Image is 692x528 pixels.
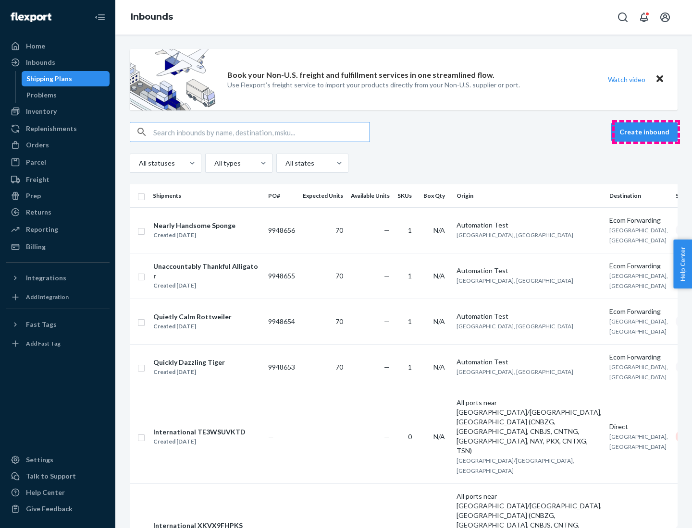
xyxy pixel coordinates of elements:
button: Give Feedback [6,501,110,516]
div: Reporting [26,225,58,234]
a: Add Fast Tag [6,336,110,351]
div: Automation Test [457,266,602,276]
span: — [384,272,390,280]
div: Created [DATE] [153,281,260,290]
button: Fast Tags [6,317,110,332]
a: Inbounds [131,12,173,22]
th: Available Units [347,184,394,207]
div: Ecom Forwarding [609,352,668,362]
span: — [384,363,390,371]
div: Help Center [26,488,65,497]
div: Ecom Forwarding [609,261,668,271]
div: Nearly Handsome Sponge [153,221,235,230]
div: Add Integration [26,293,69,301]
a: Returns [6,204,110,220]
div: Returns [26,207,51,217]
div: Inbounds [26,58,55,67]
span: — [384,226,390,234]
span: — [384,432,390,441]
div: Automation Test [457,220,602,230]
input: All statuses [138,158,139,168]
div: Automation Test [457,312,602,321]
span: 1 [408,226,412,234]
div: Integrations [26,273,66,283]
span: — [384,317,390,325]
th: Destination [605,184,672,207]
span: N/A [433,363,445,371]
div: Quickly Dazzling Tiger [153,358,225,367]
div: Freight [26,175,49,184]
a: Problems [22,87,110,103]
span: [GEOGRAPHIC_DATA], [GEOGRAPHIC_DATA] [457,323,573,330]
span: [GEOGRAPHIC_DATA], [GEOGRAPHIC_DATA] [457,368,573,375]
div: Created [DATE] [153,367,225,377]
th: PO# [264,184,299,207]
button: Open account menu [655,8,675,27]
a: Orders [6,137,110,153]
span: 1 [408,272,412,280]
div: Ecom Forwarding [609,307,668,316]
div: Prep [26,191,41,201]
button: Open Search Box [613,8,632,27]
img: Flexport logo [11,12,51,22]
div: Created [DATE] [153,322,232,331]
div: Give Feedback [26,504,73,514]
div: Parcel [26,157,46,167]
span: [GEOGRAPHIC_DATA]/[GEOGRAPHIC_DATA], [GEOGRAPHIC_DATA] [457,457,574,474]
span: [GEOGRAPHIC_DATA], [GEOGRAPHIC_DATA] [609,227,668,244]
span: 70 [335,272,343,280]
button: Create inbound [611,122,678,142]
div: Automation Test [457,357,602,367]
a: Shipping Plans [22,71,110,86]
div: Home [26,41,45,51]
span: 0 [408,432,412,441]
div: Orders [26,140,49,150]
div: Talk to Support [26,471,76,481]
div: Direct [609,422,668,432]
a: Replenishments [6,121,110,136]
a: Parcel [6,155,110,170]
span: N/A [433,317,445,325]
span: [GEOGRAPHIC_DATA], [GEOGRAPHIC_DATA] [609,363,668,381]
div: Unaccountably Thankful Alligator [153,262,260,281]
a: Settings [6,452,110,468]
button: Help Center [673,240,692,288]
th: Expected Units [299,184,347,207]
span: N/A [433,272,445,280]
span: [GEOGRAPHIC_DATA], [GEOGRAPHIC_DATA] [609,272,668,289]
div: International TE3WSUVKTD [153,427,246,437]
div: Replenishments [26,124,77,133]
td: 9948655 [264,253,299,299]
a: Talk to Support [6,468,110,484]
span: [GEOGRAPHIC_DATA], [GEOGRAPHIC_DATA] [457,277,573,284]
th: SKUs [394,184,420,207]
td: 9948653 [264,344,299,390]
a: Help Center [6,485,110,500]
td: 9948654 [264,299,299,344]
span: 1 [408,363,412,371]
div: Ecom Forwarding [609,216,668,225]
div: Settings [26,455,53,465]
span: 70 [335,363,343,371]
div: Created [DATE] [153,230,235,240]
span: N/A [433,432,445,441]
a: Home [6,38,110,54]
a: Freight [6,172,110,187]
button: Close Navigation [90,8,110,27]
div: Shipping Plans [26,74,72,84]
input: Search inbounds by name, destination, msku... [153,122,370,142]
a: Inventory [6,104,110,119]
span: [GEOGRAPHIC_DATA], [GEOGRAPHIC_DATA] [609,433,668,450]
a: Inbounds [6,55,110,70]
input: All types [213,158,214,168]
a: Add Integration [6,289,110,305]
button: Integrations [6,270,110,286]
span: 70 [335,226,343,234]
div: Fast Tags [26,320,57,329]
a: Billing [6,239,110,254]
a: Prep [6,188,110,204]
div: Inventory [26,107,57,116]
span: [GEOGRAPHIC_DATA], [GEOGRAPHIC_DATA] [609,318,668,335]
a: Reporting [6,222,110,237]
